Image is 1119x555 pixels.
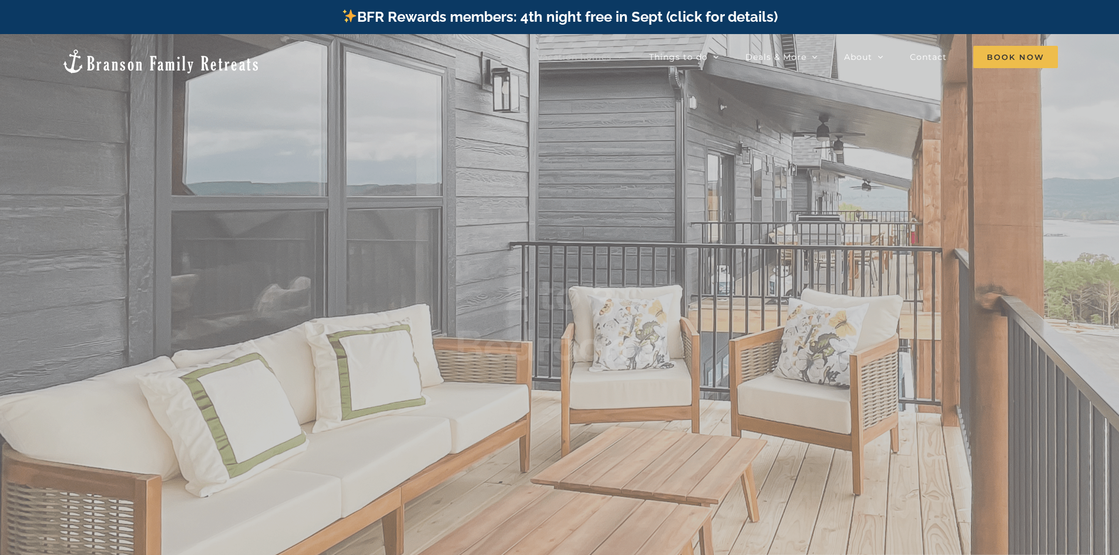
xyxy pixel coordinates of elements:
a: BFR Rewards members: 4th night free in Sept (click for details) [341,8,778,25]
nav: Main Menu [537,45,1058,69]
a: Vacation homes [537,45,623,69]
a: Deals & More [745,45,818,69]
span: Book Now [973,46,1058,68]
img: Branson Family Retreats Logo [61,48,260,75]
span: Vacation homes [537,53,611,61]
a: Things to do [649,45,719,69]
span: Deals & More [745,53,807,61]
img: ✨ [342,9,357,23]
a: Contact [910,45,947,69]
b: 2 to 3 Bedrooms [455,270,664,370]
a: About [844,45,883,69]
span: Contact [910,53,947,61]
span: Things to do [649,53,708,61]
a: Book Now [973,45,1058,69]
span: About [844,53,872,61]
